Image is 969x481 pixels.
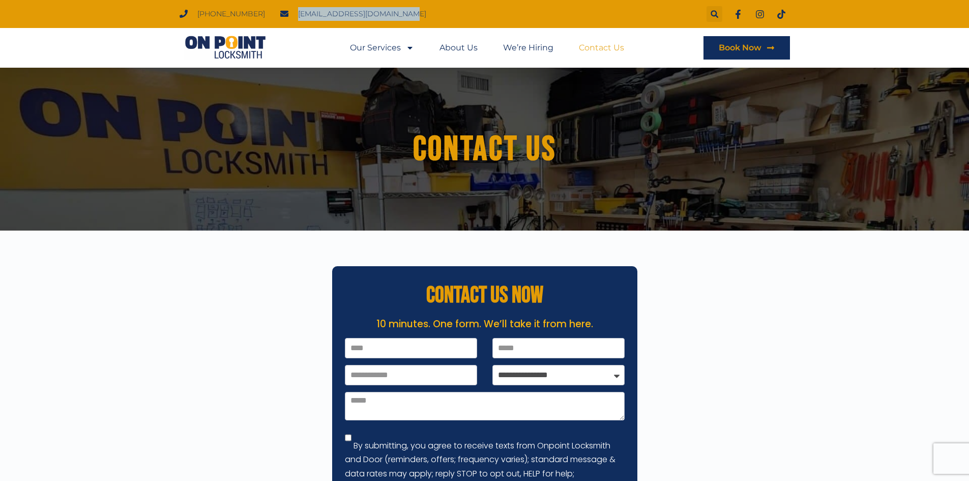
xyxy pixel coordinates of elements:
div: Search [707,6,722,22]
span: [PHONE_NUMBER] [195,7,265,21]
a: We’re Hiring [503,36,553,60]
label: By submitting, you agree to receive texts from Onpoint Locksmith and Door (reminders, offers; fre... [345,440,615,479]
p: 10 minutes. One form. We’ll take it from here. [337,317,632,332]
a: Contact Us [579,36,624,60]
h1: Contact us [200,130,770,168]
a: Book Now [703,36,790,60]
span: Book Now [719,44,761,52]
a: About Us [439,36,478,60]
span: [EMAIL_ADDRESS][DOMAIN_NAME] [296,7,426,21]
h2: CONTACT US NOW [337,284,632,307]
nav: Menu [350,36,624,60]
a: Our Services [350,36,414,60]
